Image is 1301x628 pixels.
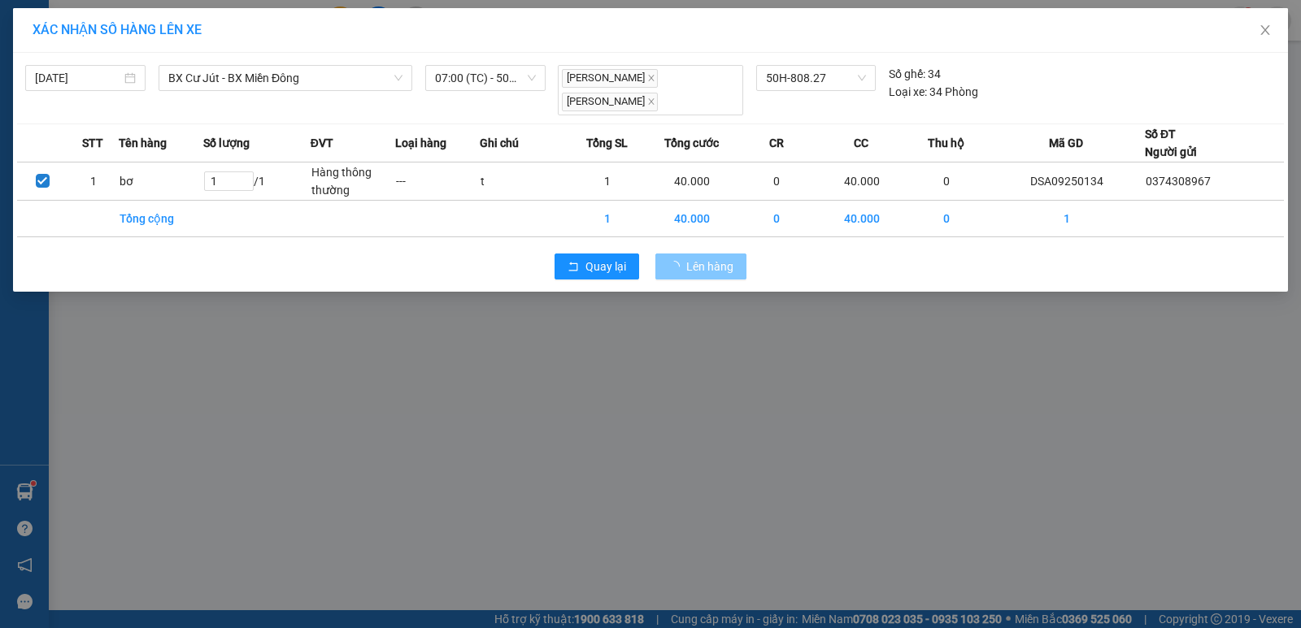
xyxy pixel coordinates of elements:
[435,66,536,90] span: 07:00 (TC) - 50H-808.27
[585,258,626,275] span: Quay lại
[156,61,229,73] span: DSA09250143
[1146,175,1211,188] span: 0374308967
[1242,8,1288,54] button: Close
[119,134,167,152] span: Tên hàng
[889,65,925,83] span: Số ghế:
[655,253,746,279] button: Lên hàng
[555,253,639,279] button: rollbackQuay lại
[82,134,103,152] span: STT
[565,162,650,200] td: 1
[568,261,579,274] span: rollback
[16,113,33,136] span: Nơi gửi:
[35,69,121,87] input: 12/09/2025
[1145,125,1197,161] div: Số ĐT Người gửi
[904,162,989,200] td: 0
[203,134,250,152] span: Số lượng
[168,66,402,90] span: BX Cư Jút - BX Miền Đông
[819,162,903,200] td: 40.000
[562,93,658,111] span: [PERSON_NAME]
[889,83,927,101] span: Loại xe:
[311,162,395,200] td: Hàng thông thường
[565,200,650,236] td: 1
[647,74,655,82] span: close
[686,258,733,275] span: Lên hàng
[55,114,97,123] span: PV Đắk Sắk
[766,66,866,90] span: 50H-808.27
[124,113,150,136] span: Nơi nhận:
[68,162,120,200] td: 1
[395,162,480,200] td: ---
[586,134,628,152] span: Tổng SL
[33,22,202,37] span: XÁC NHẬN SỐ HÀNG LÊN XE
[119,162,203,200] td: bơ
[203,162,310,200] td: / 1
[395,134,446,152] span: Loại hàng
[163,114,189,123] span: VP 214
[647,97,655,106] span: close
[42,26,132,87] strong: CÔNG TY TNHH [GEOGRAPHIC_DATA] 214 QL13 - P.26 - Q.BÌNH THẠNH - TP HCM 1900888606
[311,134,333,152] span: ĐVT
[480,134,519,152] span: Ghi chú
[734,200,819,236] td: 0
[734,162,819,200] td: 0
[889,83,978,101] div: 34 Phòng
[989,162,1145,200] td: DSA09250134
[650,162,734,200] td: 40.000
[56,97,189,110] strong: BIÊN NHẬN GỬI HÀNG HOÁ
[562,69,658,88] span: [PERSON_NAME]
[989,200,1145,236] td: 1
[394,73,403,83] span: down
[819,200,903,236] td: 40.000
[650,200,734,236] td: 40.000
[668,261,686,272] span: loading
[889,65,941,83] div: 34
[904,200,989,236] td: 0
[154,73,229,85] span: 18:14:53 [DATE]
[16,37,37,77] img: logo
[769,134,784,152] span: CR
[480,162,564,200] td: t
[1049,134,1083,152] span: Mã GD
[119,200,203,236] td: Tổng cộng
[1259,24,1272,37] span: close
[928,134,964,152] span: Thu hộ
[664,134,719,152] span: Tổng cước
[854,134,868,152] span: CC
